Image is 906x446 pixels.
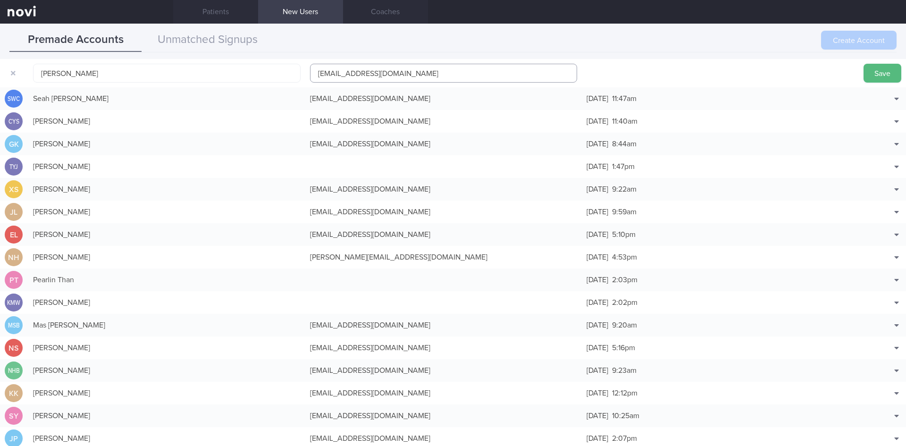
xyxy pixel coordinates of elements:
span: 9:20am [612,321,637,329]
div: EL [5,226,23,244]
div: [PERSON_NAME] [28,180,305,199]
div: NH [5,248,23,267]
span: [DATE] [587,321,608,329]
div: [EMAIL_ADDRESS][DOMAIN_NAME] [305,180,582,199]
div: NHB [6,362,21,380]
div: [EMAIL_ADDRESS][DOMAIN_NAME] [305,384,582,403]
div: PT [5,271,23,289]
span: [DATE] [587,299,608,306]
div: [PERSON_NAME] [28,248,305,267]
span: [DATE] [587,412,608,420]
div: MSB [6,316,21,335]
div: Mas [PERSON_NAME] [28,316,305,335]
div: TYJ [6,158,21,176]
span: 8:44am [612,140,637,148]
span: [DATE] [587,276,608,284]
div: [PERSON_NAME] [28,338,305,357]
span: [DATE] [587,367,608,374]
span: 9:59am [612,208,637,216]
span: [DATE] [587,208,608,216]
div: [EMAIL_ADDRESS][DOMAIN_NAME] [305,406,582,425]
div: [EMAIL_ADDRESS][DOMAIN_NAME] [305,112,582,131]
div: NS [5,339,23,357]
div: [EMAIL_ADDRESS][DOMAIN_NAME] [305,202,582,221]
div: [EMAIL_ADDRESS][DOMAIN_NAME] [305,316,582,335]
span: 9:23am [612,367,637,374]
span: [DATE] [587,140,608,148]
span: 5:10pm [612,231,636,238]
span: [DATE] [587,163,608,170]
button: Premade Accounts [9,28,142,52]
div: [EMAIL_ADDRESS][DOMAIN_NAME] [305,135,582,153]
span: 4:53pm [612,253,637,261]
div: [EMAIL_ADDRESS][DOMAIN_NAME] [305,338,582,357]
span: 2:02pm [612,299,638,306]
div: SY [5,407,23,425]
div: [PERSON_NAME] [28,406,305,425]
div: KMW [6,294,21,312]
span: 5:16pm [612,344,635,352]
span: 2:03pm [612,276,638,284]
button: Save [864,64,901,83]
input: John Doe [33,64,301,83]
div: [PERSON_NAME] [28,135,305,153]
div: GK [5,135,23,153]
div: [PERSON_NAME] [28,202,305,221]
span: 11:47am [612,95,637,102]
div: [PERSON_NAME] [28,384,305,403]
div: [PERSON_NAME] [28,293,305,312]
span: [DATE] [587,435,608,442]
span: 11:40am [612,118,638,125]
div: XS [5,180,23,199]
span: 9:22am [612,185,637,193]
span: [DATE] [587,344,608,352]
span: 2:07pm [612,435,637,442]
span: [DATE] [587,95,608,102]
div: [PERSON_NAME] [28,361,305,380]
div: JL [5,203,23,221]
span: [DATE] [587,253,608,261]
div: [PERSON_NAME] [28,157,305,176]
span: [DATE] [587,231,608,238]
span: [DATE] [587,118,608,125]
div: SWC [6,90,21,108]
span: [DATE] [587,389,608,397]
div: [PERSON_NAME][EMAIL_ADDRESS][DOMAIN_NAME] [305,248,582,267]
div: [EMAIL_ADDRESS][DOMAIN_NAME] [305,225,582,244]
div: Pearlin Than [28,270,305,289]
span: [DATE] [587,185,608,193]
div: [EMAIL_ADDRESS][DOMAIN_NAME] [305,361,582,380]
div: [EMAIL_ADDRESS][DOMAIN_NAME] [305,89,582,108]
input: email@novi-health.com [310,64,578,83]
div: KK [5,384,23,403]
div: CYS [6,112,21,131]
span: 12:12pm [612,389,638,397]
div: [PERSON_NAME] [28,225,305,244]
span: 10:25am [612,412,639,420]
span: 1:47pm [612,163,635,170]
button: Unmatched Signups [142,28,274,52]
div: [PERSON_NAME] [28,112,305,131]
div: Seah [PERSON_NAME] [28,89,305,108]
